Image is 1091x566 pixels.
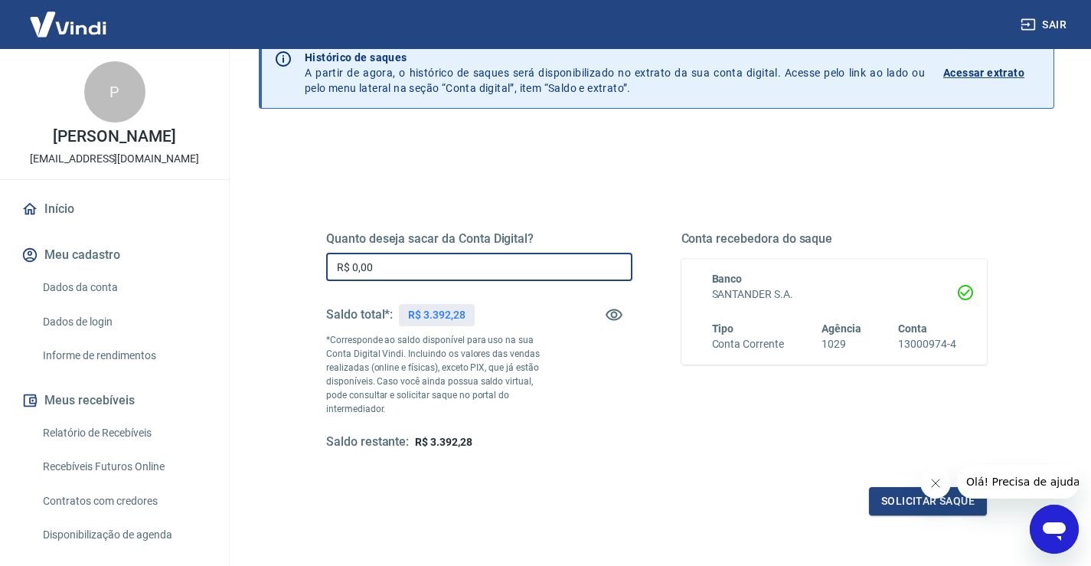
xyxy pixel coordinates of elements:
iframe: Fechar mensagem [920,468,951,499]
h5: Quanto deseja sacar da Conta Digital? [326,231,632,247]
span: Olá! Precisa de ajuda? [9,11,129,23]
a: Início [18,192,211,226]
h5: Saldo restante: [326,434,409,450]
button: Meus recebíveis [18,384,211,417]
h6: Conta Corrente [712,336,784,352]
iframe: Botão para abrir a janela de mensagens [1030,505,1079,554]
iframe: Mensagem da empresa [957,465,1079,499]
span: Agência [822,322,861,335]
p: A partir de agora, o histórico de saques será disponibilizado no extrato da sua conta digital. Ac... [305,50,925,96]
span: Banco [712,273,743,285]
h6: 1029 [822,336,861,352]
button: Solicitar saque [869,487,987,515]
h5: Conta recebedora do saque [681,231,988,247]
span: Tipo [712,322,734,335]
button: Sair [1018,11,1073,39]
img: Vindi [18,1,118,47]
p: *Corresponde ao saldo disponível para uso na sua Conta Digital Vindi. Incluindo os valores das ve... [326,333,556,416]
button: Meu cadastro [18,238,211,272]
p: [PERSON_NAME] [53,129,175,145]
a: Informe de rendimentos [37,340,211,371]
div: P [84,61,145,123]
span: Conta [898,322,927,335]
h6: 13000974-4 [898,336,956,352]
a: Disponibilização de agenda [37,519,211,551]
h6: SANTANDER S.A. [712,286,957,303]
p: Acessar extrato [943,65,1024,80]
a: Dados da conta [37,272,211,303]
p: Histórico de saques [305,50,925,65]
p: [EMAIL_ADDRESS][DOMAIN_NAME] [30,151,199,167]
a: Contratos com credores [37,486,211,517]
a: Acessar extrato [943,50,1041,96]
a: Relatório de Recebíveis [37,417,211,449]
h5: Saldo total*: [326,307,393,322]
a: Recebíveis Futuros Online [37,451,211,483]
a: Dados de login [37,306,211,338]
p: R$ 3.392,28 [408,307,465,323]
span: R$ 3.392,28 [415,436,472,448]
